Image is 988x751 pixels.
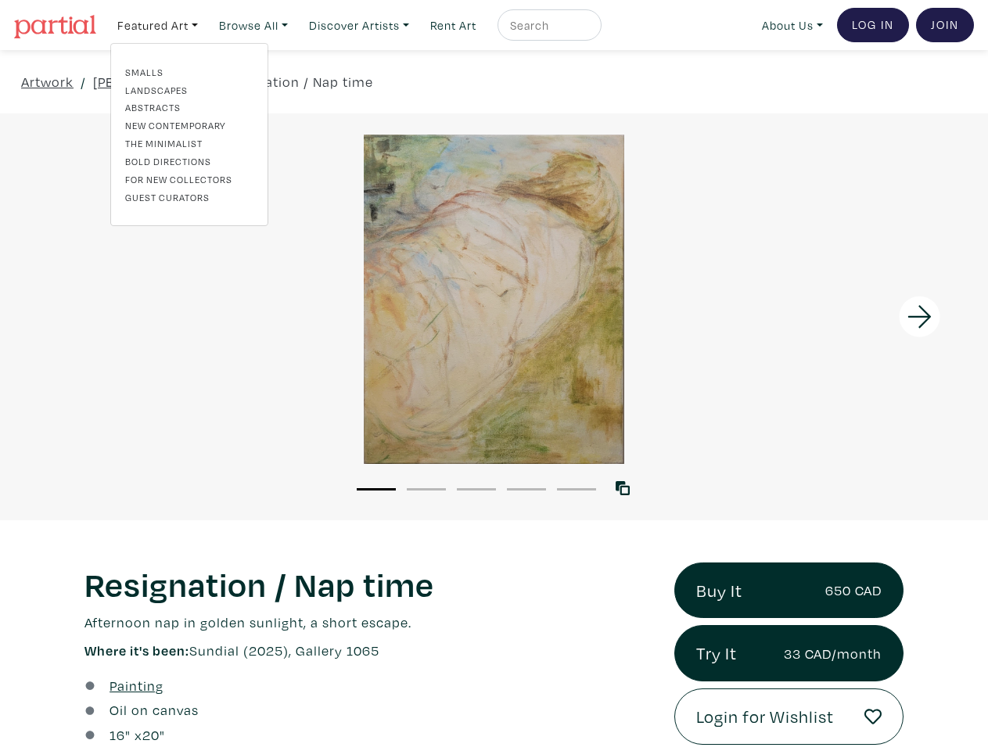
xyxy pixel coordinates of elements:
button: 1 of 5 [357,488,396,490]
button: 4 of 5 [507,488,546,490]
a: Artwork [21,71,74,92]
span: Login for Wishlist [696,703,834,730]
a: New Contemporary [125,118,253,132]
span: Where it's been: [84,641,189,659]
a: Browse All [212,9,295,41]
input: Search [508,16,587,35]
p: Afternoon nap in golden sunlight, a short escape. [84,612,651,633]
a: Log In [837,8,909,42]
a: Buy It650 CAD [674,562,904,619]
a: Try It33 CAD/month [674,625,904,681]
button: 5 of 5 [557,488,596,490]
a: Guest Curators [125,190,253,204]
a: Painting [110,675,163,696]
button: 2 of 5 [407,488,446,490]
a: Rent Art [423,9,483,41]
a: Discover Artists [302,9,416,41]
a: Featured Art [110,9,205,41]
a: Smalls [125,65,253,79]
a: [PERSON_NAME] [93,71,202,92]
a: Join [916,8,974,42]
a: Bold Directions [125,154,253,168]
div: Featured Art [110,43,268,226]
a: The Minimalist [125,136,253,150]
span: 20 [142,726,160,744]
p: Sundial (2025), Gallery 1065 [84,640,651,661]
u: Painting [110,677,163,695]
a: Resignation / Nap time [221,71,373,92]
a: Oil on canvas [110,699,199,720]
small: 33 CAD/month [784,643,882,664]
div: " x " [110,724,165,746]
span: 16 [110,726,125,744]
a: Login for Wishlist [674,688,904,745]
a: For New Collectors [125,172,253,186]
button: 3 of 5 [457,488,496,490]
span: / [81,71,86,92]
a: Abstracts [125,100,253,114]
a: Landscapes [125,83,253,97]
a: About Us [755,9,830,41]
h1: Resignation / Nap time [84,562,651,605]
small: 650 CAD [825,580,882,601]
